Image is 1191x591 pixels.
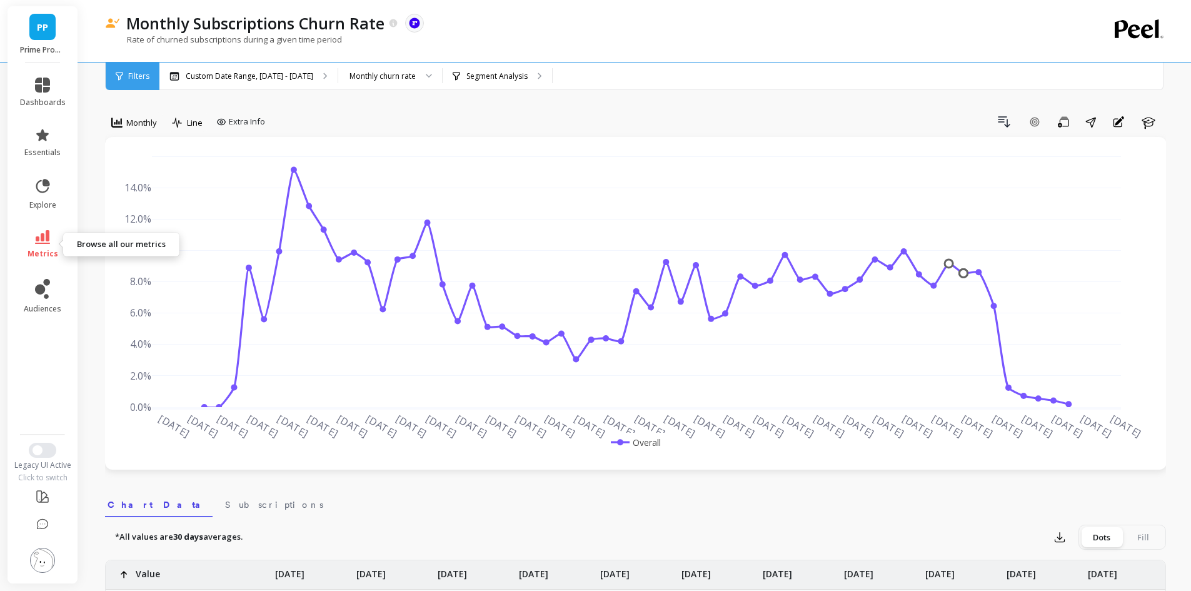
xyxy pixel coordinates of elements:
[1007,560,1036,580] p: [DATE]
[8,460,78,470] div: Legacy UI Active
[763,560,792,580] p: [DATE]
[519,560,548,580] p: [DATE]
[29,200,56,210] span: explore
[187,117,203,129] span: Line
[30,548,55,573] img: profile picture
[229,116,265,128] span: Extra Info
[8,473,78,483] div: Click to switch
[24,304,61,314] span: audiences
[349,70,416,82] div: Monthly churn rate
[1081,527,1122,547] div: Dots
[925,560,955,580] p: [DATE]
[126,13,384,34] p: Monthly Subscriptions Churn Rate
[173,531,203,542] strong: 30 days
[105,488,1166,517] nav: Tabs
[20,45,66,55] p: Prime Prometics™
[28,249,58,259] span: metrics
[438,560,467,580] p: [DATE]
[409,18,420,29] img: api.recharge.svg
[681,560,711,580] p: [DATE]
[1122,527,1163,547] div: Fill
[126,117,157,129] span: Monthly
[108,498,210,511] span: Chart Data
[128,71,149,81] span: Filters
[20,98,66,108] span: dashboards
[844,560,873,580] p: [DATE]
[275,560,304,580] p: [DATE]
[105,18,120,29] img: header icon
[136,560,160,580] p: Value
[37,20,48,34] span: PP
[24,148,61,158] span: essentials
[1088,560,1117,580] p: [DATE]
[105,34,342,45] p: Rate of churned subscriptions during a given time period
[29,443,56,458] button: Switch to New UI
[356,560,386,580] p: [DATE]
[466,71,528,81] p: Segment Analysis
[115,531,243,543] p: *All values are averages.
[225,498,323,511] span: Subscriptions
[600,560,630,580] p: [DATE]
[186,71,313,81] p: Custom Date Range, [DATE] - [DATE]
